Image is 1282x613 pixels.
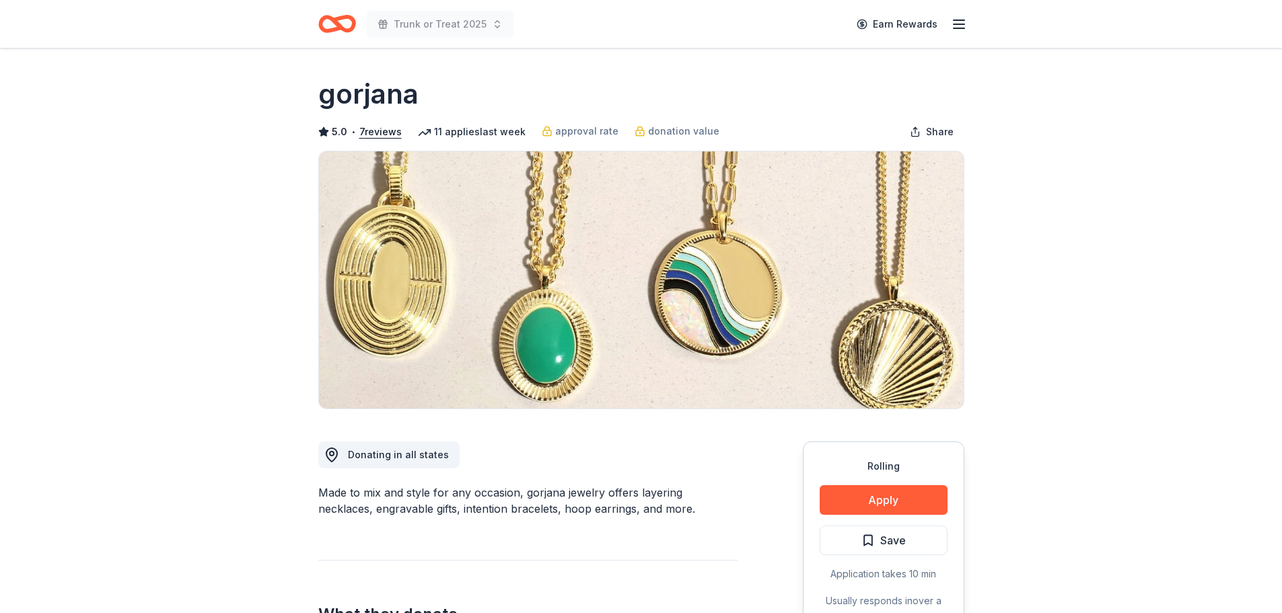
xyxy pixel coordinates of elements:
[319,151,964,408] img: Image for gorjana
[332,124,347,140] span: 5.0
[318,8,356,40] a: Home
[542,123,618,139] a: approval rate
[880,532,906,549] span: Save
[351,127,355,137] span: •
[394,16,487,32] span: Trunk or Treat 2025
[348,449,449,460] span: Donating in all states
[899,118,964,145] button: Share
[820,485,948,515] button: Apply
[820,526,948,555] button: Save
[820,566,948,582] div: Application takes 10 min
[648,123,719,139] span: donation value
[635,123,719,139] a: donation value
[926,124,954,140] span: Share
[318,75,419,113] h1: gorjana
[849,12,946,36] a: Earn Rewards
[359,124,402,140] button: 7reviews
[555,123,618,139] span: approval rate
[367,11,513,38] button: Trunk or Treat 2025
[318,484,738,517] div: Made to mix and style for any occasion, gorjana jewelry offers layering necklaces, engravable gif...
[418,124,526,140] div: 11 applies last week
[820,458,948,474] div: Rolling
